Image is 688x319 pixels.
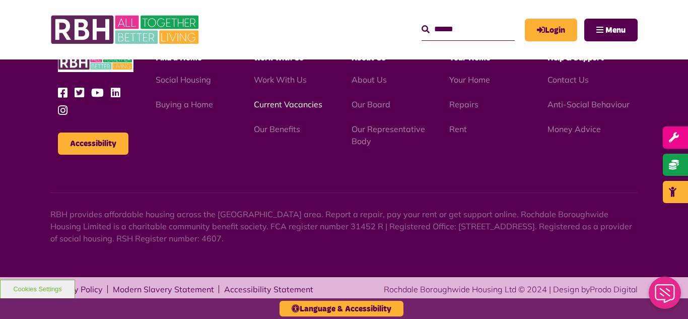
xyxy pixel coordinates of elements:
a: Buying a Home [156,99,213,109]
a: Our Board [352,99,390,109]
a: Repairs [449,99,478,109]
a: Social Housing - open in a new tab [156,75,211,85]
img: RBH [58,53,133,73]
a: Accessibility Statement [224,285,313,293]
input: Search [422,19,515,40]
a: Contact Us [547,75,589,85]
a: Work With Us [254,75,307,85]
a: Rent [449,124,467,134]
button: Language & Accessibility [280,301,403,316]
span: Help & Support [547,54,604,62]
a: MyRBH [525,19,577,41]
span: Menu [605,26,626,34]
span: Work With Us [254,54,304,62]
p: RBH provides affordable housing across the [GEOGRAPHIC_DATA] area. Report a repair, pay your rent... [50,208,638,244]
a: Prodo Digital - open in a new tab [590,284,638,294]
a: Money Advice [547,124,601,134]
a: About Us [352,75,387,85]
a: Privacy Policy [50,285,103,293]
a: Your Home [449,75,490,85]
img: RBH [50,10,201,49]
a: Our Benefits [254,124,300,134]
a: Modern Slavery Statement - open in a new tab [113,285,214,293]
div: Rochdale Boroughwide Housing Ltd © 2024 | Design by [384,283,638,295]
span: About Us [352,54,386,62]
button: Accessibility [58,133,128,155]
span: Find a Home [156,54,201,62]
button: Navigation [584,19,638,41]
a: Anti-Social Behaviour [547,99,630,109]
a: Our Representative Body [352,124,425,146]
iframe: Netcall Web Assistant for live chat [643,274,688,319]
span: Your Home [449,54,490,62]
a: Current Vacancies [254,99,322,109]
